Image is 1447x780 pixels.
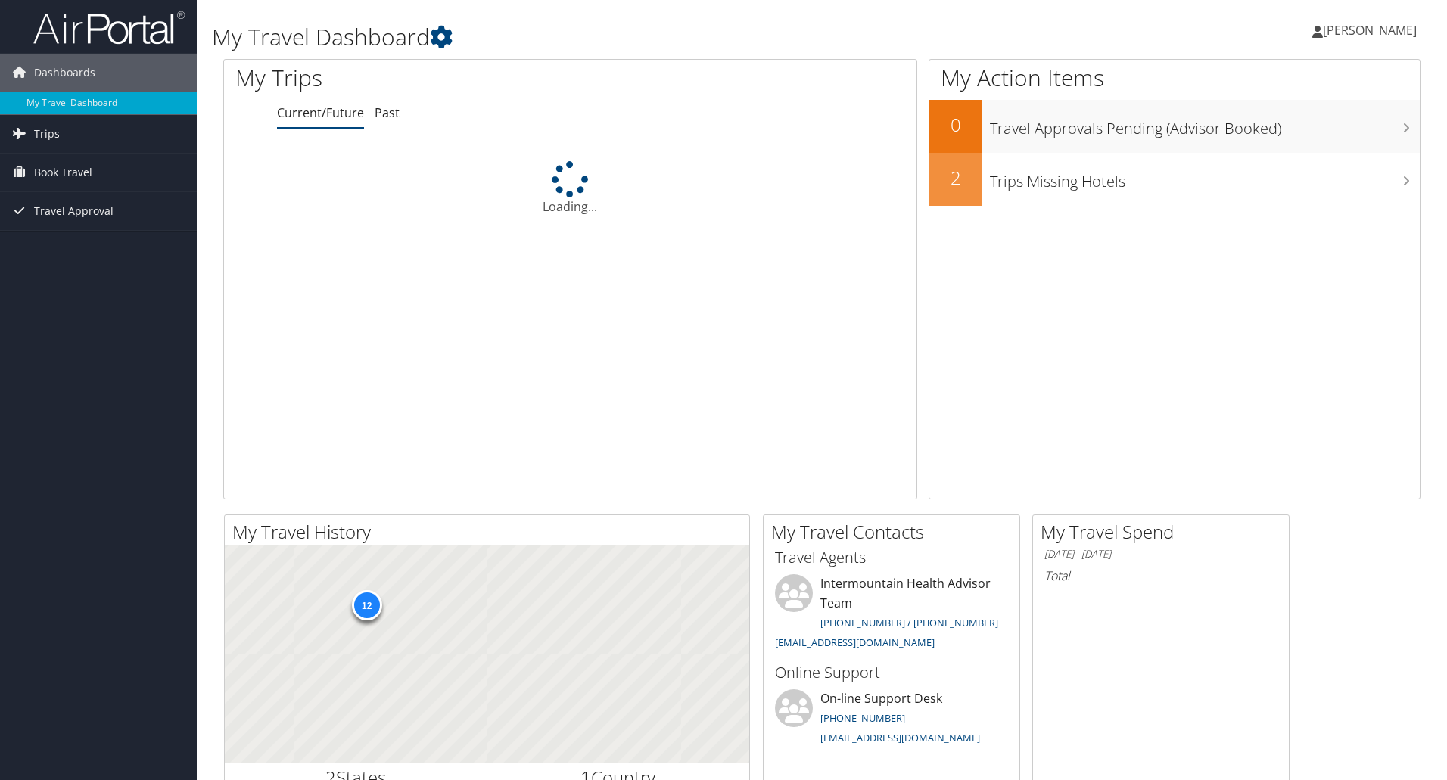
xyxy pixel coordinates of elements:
a: 2Trips Missing Hotels [929,153,1420,206]
h1: My Action Items [929,62,1420,94]
span: [PERSON_NAME] [1323,22,1417,39]
a: [PERSON_NAME] [1312,8,1432,53]
h1: My Trips [235,62,617,94]
img: airportal-logo.png [33,10,185,45]
a: Current/Future [277,104,364,121]
h3: Online Support [775,662,1008,683]
h6: Total [1044,567,1277,584]
div: 12 [351,590,381,620]
span: Dashboards [34,54,95,92]
div: Loading... [224,161,916,216]
span: Trips [34,115,60,153]
a: Past [375,104,400,121]
h2: 2 [929,165,982,191]
h6: [DATE] - [DATE] [1044,547,1277,561]
span: Travel Approval [34,192,114,230]
h3: Travel Agents [775,547,1008,568]
li: On-line Support Desk [767,689,1016,751]
a: [EMAIL_ADDRESS][DOMAIN_NAME] [775,635,935,649]
h2: My Travel Contacts [771,519,1019,545]
h3: Travel Approvals Pending (Advisor Booked) [990,110,1420,139]
a: [PHONE_NUMBER] / [PHONE_NUMBER] [820,616,998,629]
h2: 0 [929,112,982,138]
a: [PHONE_NUMBER] [820,711,905,725]
h1: My Travel Dashboard [212,21,1025,53]
li: Intermountain Health Advisor Team [767,574,1016,655]
h2: My Travel Spend [1041,519,1289,545]
span: Book Travel [34,154,92,191]
a: [EMAIL_ADDRESS][DOMAIN_NAME] [820,731,980,744]
h3: Trips Missing Hotels [990,163,1420,192]
h2: My Travel History [232,519,749,545]
a: 0Travel Approvals Pending (Advisor Booked) [929,100,1420,153]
